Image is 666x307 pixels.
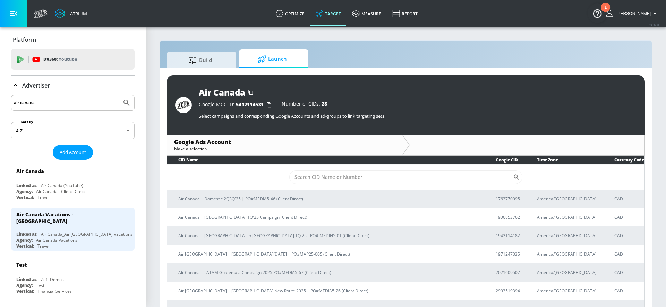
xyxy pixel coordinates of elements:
[174,52,227,68] span: Build
[649,23,659,27] span: v 4.32.0
[16,183,37,189] div: Linked as:
[43,56,77,63] p: DV360:
[199,101,275,108] div: Google MCC ID:
[11,49,135,70] div: DV360: Youtube
[496,232,520,239] p: 1942114182
[22,82,50,89] p: Advertiser
[41,231,176,237] div: Air Canada_Air [GEOGRAPHIC_DATA] Vacations_CAN_YouTube_DV360
[36,189,85,194] div: Air Canada - Client Direct
[37,288,72,294] div: Financial Services
[16,168,44,174] div: Air Canada
[537,195,597,202] p: America/[GEOGRAPHIC_DATA]
[537,232,597,239] p: America/[GEOGRAPHIC_DATA]
[236,101,264,108] span: 5412114531
[16,194,34,200] div: Vertical:
[485,156,526,164] th: Google CID
[178,195,479,202] p: Air Canada | Domestic 2Q3Q'25 | PO#MEDIA5-46 (Client Direct)
[178,250,479,258] p: Air [GEOGRAPHIC_DATA] | [GEOGRAPHIC_DATA][DATE] | PO#MAP25-005 (Client Direct)
[496,214,520,221] p: 1906853762
[20,119,35,124] label: Sort By
[496,195,520,202] p: 1763770095
[16,262,27,268] div: Test
[199,86,245,98] div: Air Canada
[36,237,77,243] div: Air Canada Vacations
[322,100,327,107] span: 28
[178,269,479,276] p: Air Canada | LATAM Guatemala Campaign 2025 PO#MEDIA5-67 (Client Direct)
[60,148,86,156] span: Add Account
[606,9,659,18] button: [PERSON_NAME]
[614,195,639,202] p: CAD
[289,170,522,184] div: Search CID Name or Number
[53,145,93,160] button: Add Account
[67,10,87,17] div: Atrium
[11,208,135,251] div: Air Canada Vacations - [GEOGRAPHIC_DATA]Linked as:Air Canada_Air [GEOGRAPHIC_DATA] Vacations_CAN_...
[119,95,134,110] button: Submit Search
[36,282,44,288] div: Test
[496,269,520,276] p: 2021609507
[603,156,644,164] th: Currency Code
[16,243,34,249] div: Vertical:
[496,287,520,294] p: 2993519394
[11,163,135,202] div: Air CanadaLinked as:Air Canada (YouTube)Agency:Air Canada - Client DirectVertical:Travel
[537,250,597,258] p: America/[GEOGRAPHIC_DATA]
[178,232,479,239] p: Air Canada | [GEOGRAPHIC_DATA] to [GEOGRAPHIC_DATA] 1Q'25 - PO# MEDIN5-01 (Client Direct)
[37,194,50,200] div: Travel
[614,269,639,276] p: CAD
[537,269,597,276] p: America/[GEOGRAPHIC_DATA]
[604,7,607,16] div: 1
[11,256,135,296] div: TestLinked as:Zefr DemosAgency:TestVertical:Financial Services
[310,1,347,26] a: Target
[11,122,135,139] div: A-Z
[55,8,87,19] a: Atrium
[614,214,639,221] p: CAD
[614,11,651,16] span: login as: anthony.rios@zefr.com
[496,250,520,258] p: 1971247335
[41,276,64,282] div: Zefr Demos
[526,156,603,164] th: Time Zone
[178,214,479,221] p: Air Canada | [GEOGRAPHIC_DATA] 1Q'25 Campaign (Client Direct)
[387,1,423,26] a: Report
[16,189,33,194] div: Agency:
[11,30,135,49] div: Platform
[37,243,50,249] div: Travel
[289,170,513,184] input: Search CID Name or Number
[16,211,123,224] div: Air Canada Vacations - [GEOGRAPHIC_DATA]
[614,250,639,258] p: CAD
[41,183,83,189] div: Air Canada (YouTube)
[537,287,597,294] p: America/[GEOGRAPHIC_DATA]
[174,138,395,146] div: Google Ads Account
[347,1,387,26] a: measure
[282,101,327,108] div: Number of CIDs:
[614,287,639,294] p: CAD
[167,156,485,164] th: CID Name
[59,56,77,63] p: Youtube
[614,232,639,239] p: CAD
[16,288,34,294] div: Vertical:
[11,76,135,95] div: Advertiser
[588,3,607,23] button: Open Resource Center, 1 new notification
[270,1,310,26] a: optimize
[174,146,395,152] div: Make a selection
[537,214,597,221] p: America/[GEOGRAPHIC_DATA]
[13,36,36,43] p: Platform
[16,237,33,243] div: Agency:
[199,113,637,119] p: Select campaigns and corresponding Google Accounts and ad-groups to link targeting sets.
[16,276,37,282] div: Linked as:
[178,287,479,294] p: Air [GEOGRAPHIC_DATA] | [GEOGRAPHIC_DATA] New Route 2025 | PO#MEDIA5-26 (Client Direct)
[14,98,119,107] input: Search by name
[167,135,402,155] div: Google Ads AccountMake a selection
[16,282,33,288] div: Agency:
[16,231,37,237] div: Linked as:
[246,51,299,67] span: Launch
